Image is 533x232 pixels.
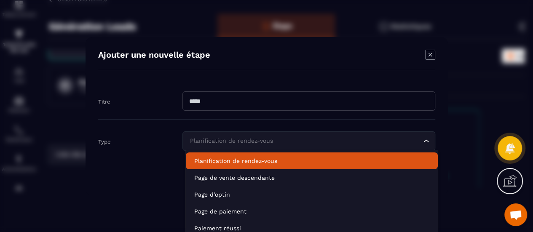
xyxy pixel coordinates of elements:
h4: Ajouter une nouvelle étape [98,50,210,61]
div: Search for option [182,131,435,151]
input: Search for option [188,136,421,146]
label: Type [98,138,111,144]
p: Page de vente descendante [194,173,429,182]
p: Page de paiement [194,207,429,216]
p: Page d'optin [194,190,429,199]
p: Planification de rendez-vous [194,157,429,165]
label: Titre [98,98,110,104]
div: Ouvrir le chat [504,203,527,226]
